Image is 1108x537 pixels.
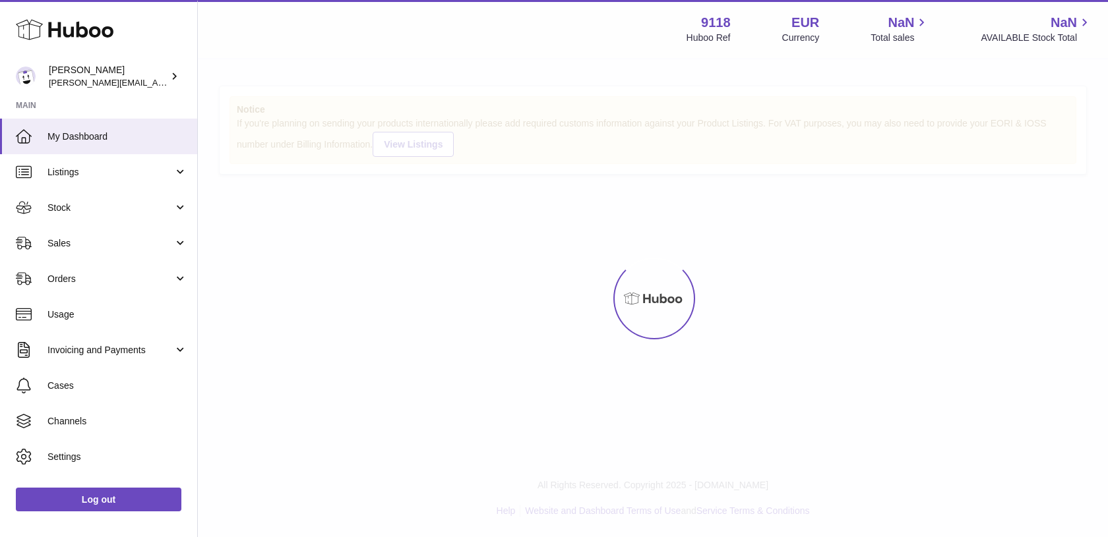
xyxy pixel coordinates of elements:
img: freddie.sawkins@czechandspeake.com [16,67,36,86]
span: Cases [47,380,187,392]
strong: EUR [791,14,819,32]
span: NaN [1051,14,1077,32]
a: NaN AVAILABLE Stock Total [981,14,1092,44]
span: Total sales [871,32,929,44]
span: My Dashboard [47,130,187,143]
a: Log out [16,488,181,511]
div: Currency [782,32,820,44]
div: [PERSON_NAME] [49,64,168,89]
span: AVAILABLE Stock Total [981,32,1092,44]
span: Stock [47,202,173,214]
span: Usage [47,308,187,321]
span: [PERSON_NAME][EMAIL_ADDRESS][PERSON_NAME][DOMAIN_NAME] [49,77,335,88]
a: NaN Total sales [871,14,929,44]
span: Orders [47,273,173,285]
span: NaN [888,14,914,32]
span: Channels [47,415,187,428]
div: Huboo Ref [687,32,731,44]
span: Listings [47,166,173,179]
strong: 9118 [701,14,731,32]
span: Invoicing and Payments [47,344,173,356]
span: Settings [47,451,187,463]
span: Sales [47,237,173,250]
